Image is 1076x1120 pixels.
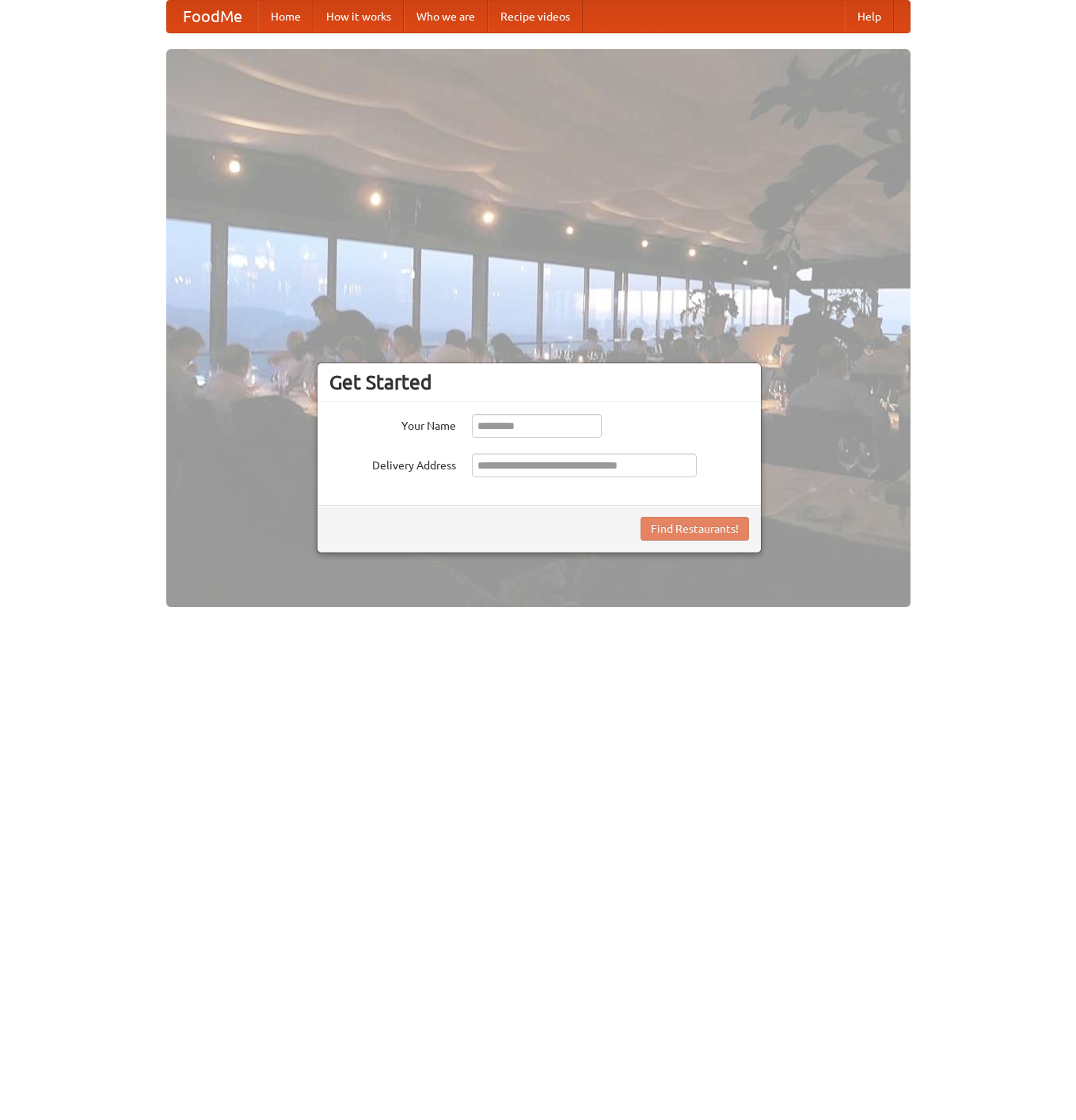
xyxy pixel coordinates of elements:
[314,1,404,32] a: How it works
[845,1,894,32] a: Help
[329,414,456,434] label: Your Name
[329,454,456,473] label: Delivery Address
[258,1,314,32] a: Home
[167,1,258,32] a: FoodMe
[404,1,488,32] a: Who we are
[329,370,749,394] h3: Get Started
[641,517,749,541] button: Find Restaurants!
[488,1,583,32] a: Recipe videos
